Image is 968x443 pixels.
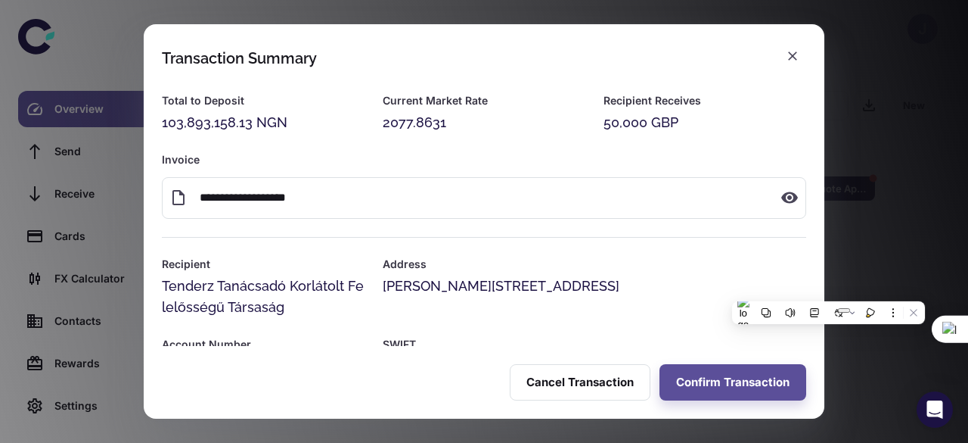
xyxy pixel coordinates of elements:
[383,276,806,297] div: [PERSON_NAME][STREET_ADDRESS]
[162,276,365,318] div: Tenderz Tanácsadó Korlátolt Felelősségű Társaság
[383,336,806,353] h6: SWIFT
[383,92,585,109] h6: Current Market Rate
[162,92,365,109] h6: Total to Deposit
[603,112,806,133] div: 50,000 GBP
[510,364,650,401] button: Cancel Transaction
[383,256,806,273] h6: Address
[162,256,365,273] h6: Recipient
[383,112,585,133] div: 2077.8631
[162,49,317,67] div: Transaction Summary
[162,112,365,133] div: 103,893,158.13 NGN
[659,364,806,401] button: Confirm Transaction
[162,336,365,353] h6: Account Number
[603,92,806,109] h6: Recipient Receives
[917,392,953,428] div: Open Intercom Messenger
[162,151,806,168] h6: Invoice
